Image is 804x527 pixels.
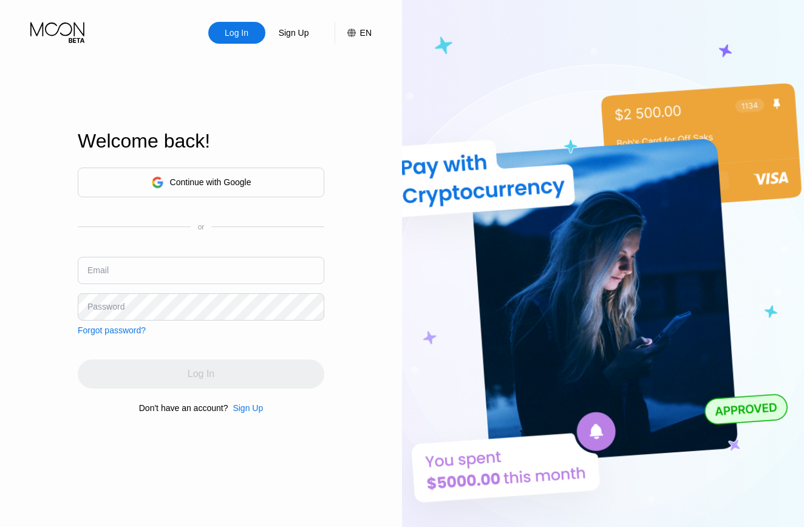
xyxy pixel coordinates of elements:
[78,168,324,197] div: Continue with Google
[170,177,251,187] div: Continue with Google
[78,325,146,335] div: Forgot password?
[78,130,324,152] div: Welcome back!
[87,265,109,275] div: Email
[87,302,124,311] div: Password
[228,403,263,413] div: Sign Up
[208,22,265,44] div: Log In
[198,223,205,231] div: or
[223,27,250,39] div: Log In
[360,28,372,38] div: EN
[278,27,310,39] div: Sign Up
[233,403,263,413] div: Sign Up
[335,22,372,44] div: EN
[265,22,322,44] div: Sign Up
[139,403,228,413] div: Don't have an account?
